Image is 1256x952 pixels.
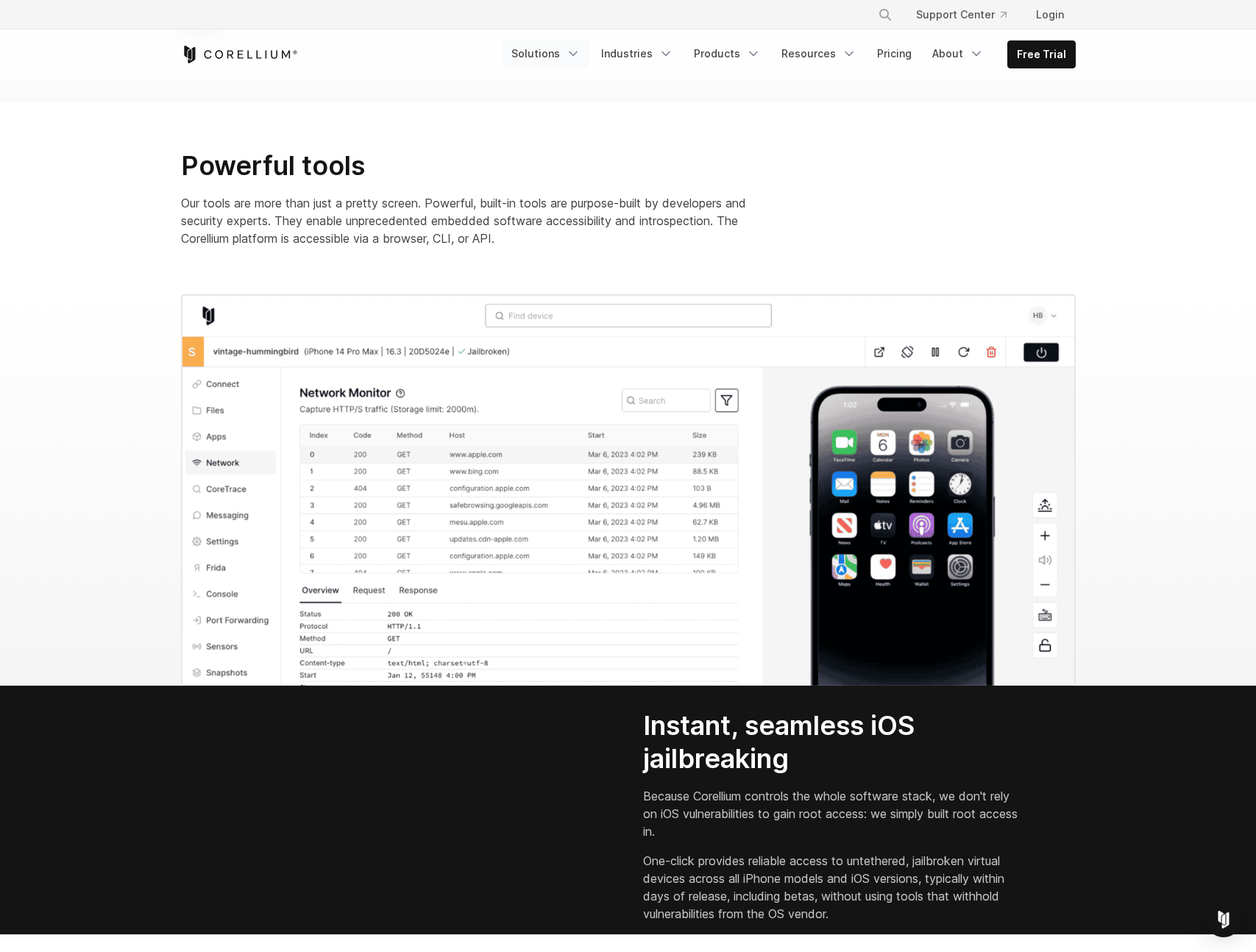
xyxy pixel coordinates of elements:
[181,46,298,63] a: Corellium Home
[181,294,1076,686] img: Screenshot of the Corellium virtual hardware platform; network monitor section
[181,765,402,875] video: Your browser does not support the video tag.
[181,149,770,182] h2: Powerful tools
[643,787,1020,840] p: Because Corellium controls the whole software stack, we don't rely on iOS vulnerabilities to gain...
[181,194,770,247] p: Our tools are more than just a pretty screen. Powerful, built-in tools are purpose-built by devel...
[868,40,920,67] a: Pricing
[860,1,1076,28] div: Navigation Menu
[1008,41,1075,68] a: Free Trial
[1024,1,1076,28] a: Login
[872,1,898,28] button: Search
[592,40,682,67] a: Industries
[503,40,1076,68] div: Navigation Menu
[904,1,1018,28] a: Support Center
[503,40,589,67] a: Solutions
[643,709,1020,775] h2: Instant, seamless iOS jailbreaking
[923,40,993,67] a: About
[1206,902,1241,937] div: Open Intercom Messenger
[685,40,770,67] a: Products
[643,852,1020,923] p: One-click provides reliable access to untethered, jailbroken virtual devices across all iPhone mo...
[773,40,865,67] a: Resources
